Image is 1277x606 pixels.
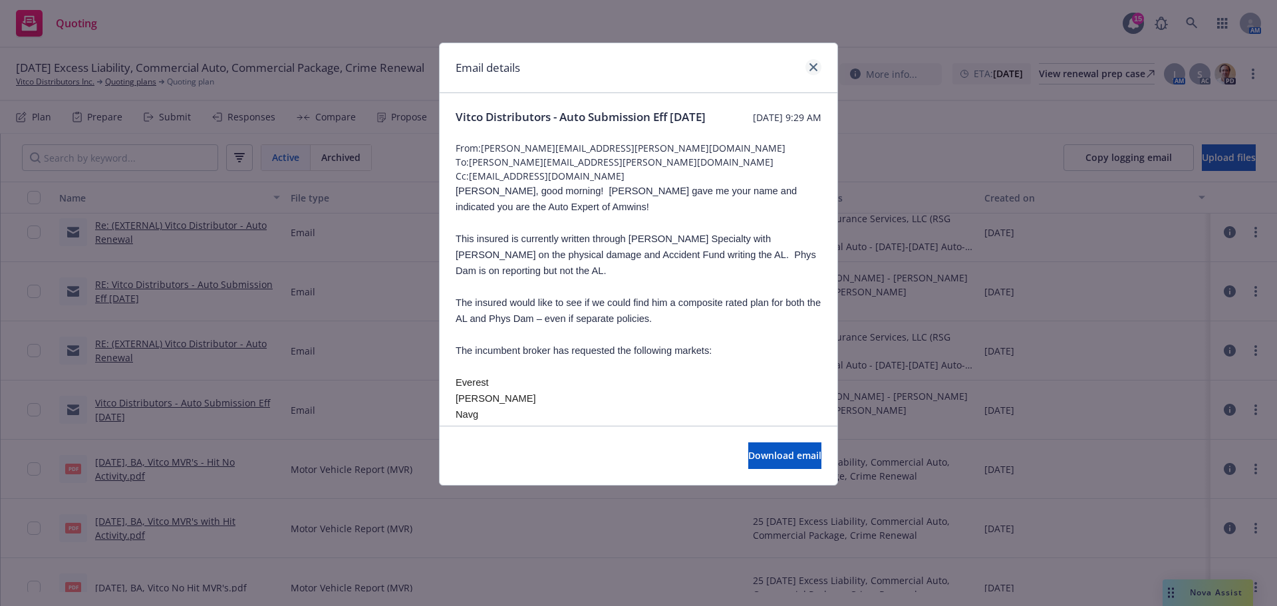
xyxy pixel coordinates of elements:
[456,59,520,76] h1: Email details
[456,233,816,276] span: This insured is currently written through [PERSON_NAME] Specialty with [PERSON_NAME] on the physi...
[456,109,706,125] span: Vitco Distributors - Auto Submission Eff [DATE]
[456,377,489,388] span: Everest
[456,393,536,404] span: [PERSON_NAME]
[456,425,530,436] span: Lancer/Starstone
[456,169,821,183] span: Cc: [EMAIL_ADDRESS][DOMAIN_NAME]
[805,59,821,75] a: close
[456,155,821,169] span: To: [PERSON_NAME][EMAIL_ADDRESS][PERSON_NAME][DOMAIN_NAME]
[753,110,821,124] span: [DATE] 9:29 AM
[748,449,821,462] span: Download email
[456,297,821,324] span: The insured would like to see if we could find him a composite rated plan for both the AL and Phy...
[456,141,821,155] span: From: [PERSON_NAME][EMAIL_ADDRESS][PERSON_NAME][DOMAIN_NAME]
[456,345,712,356] span: The incumbent broker has requested the following markets:
[748,442,821,469] button: Download email
[456,186,797,212] span: [PERSON_NAME], good morning! [PERSON_NAME] gave me your name and indicated you are the Auto Exper...
[456,409,478,420] span: Navg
